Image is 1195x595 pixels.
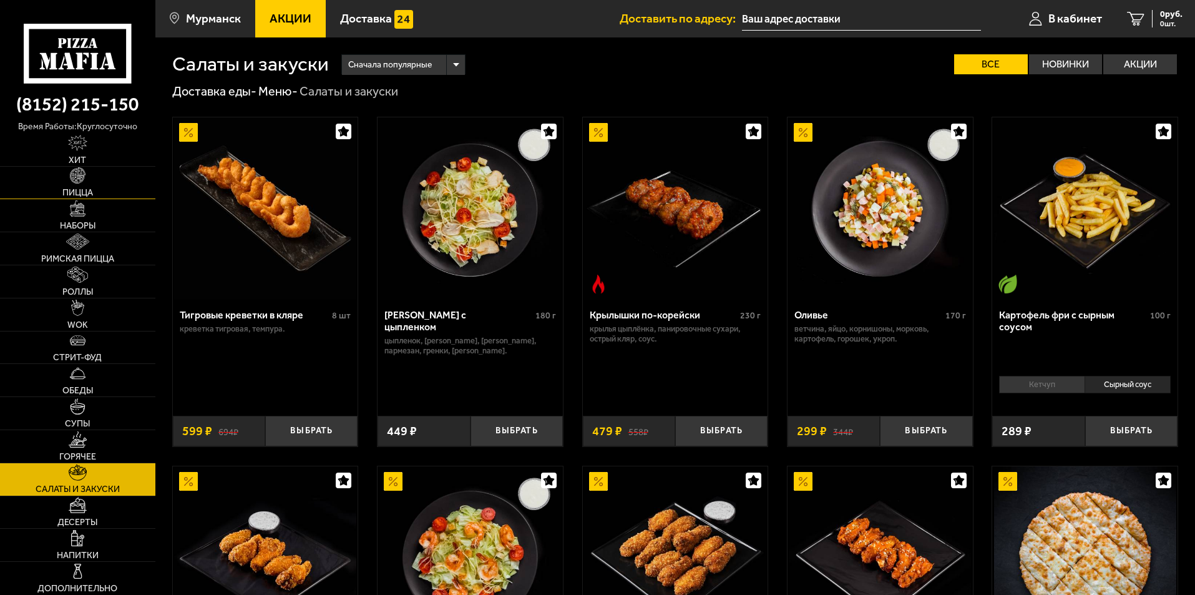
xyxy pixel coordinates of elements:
[53,353,102,362] span: Стрит-фуд
[300,84,398,100] div: Салаты и закуски
[1160,10,1183,19] span: 0 руб.
[67,321,88,330] span: WOK
[880,416,972,446] button: Выбрать
[1048,12,1102,24] span: В кабинет
[954,54,1028,74] label: Все
[265,416,358,446] button: Выбрать
[384,336,556,356] p: цыпленок, [PERSON_NAME], [PERSON_NAME], пармезан, гренки, [PERSON_NAME].
[182,425,212,438] span: 599 ₽
[180,309,329,321] div: Тигровые креветки в кляре
[65,420,90,428] span: Супы
[270,12,311,24] span: Акции
[742,7,981,31] span: Россия, Мурманск, улица Зои Космодемьянской, 32, подъезд 1
[999,376,1085,393] li: Кетчуп
[797,425,827,438] span: 299 ₽
[628,425,648,438] s: 558 ₽
[589,123,608,142] img: Акционный
[258,84,298,99] a: Меню-
[340,12,392,24] span: Доставка
[998,275,1017,293] img: Вегетарианское блюдо
[36,485,120,494] span: Салаты и закуски
[794,123,812,142] img: Акционный
[1085,376,1171,393] li: Сырный соус
[1085,416,1178,446] button: Выбрать
[794,324,966,344] p: ветчина, яйцо, корнишоны, морковь, картофель, горошек, укроп.
[590,324,761,344] p: крылья цыплёнка, панировочные сухари, острый кляр, соус.
[1029,54,1103,74] label: Новинки
[174,117,356,300] img: Тигровые креветки в кляре
[535,310,556,321] span: 180 г
[60,222,95,230] span: Наборы
[589,275,608,293] img: Острое блюдо
[794,472,812,491] img: Акционный
[179,472,198,491] img: Акционный
[348,53,432,77] span: Сначала популярные
[994,117,1176,300] img: Картофель фри с сырным соусом
[173,117,358,300] a: АкционныйТигровые креветки в кляре
[1103,54,1177,74] label: Акции
[57,551,99,560] span: Напитки
[69,156,86,165] span: Хит
[675,416,768,446] button: Выбрать
[62,288,93,297] span: Роллы
[179,123,198,142] img: Акционный
[740,310,761,321] span: 230 г
[833,425,853,438] s: 344 ₽
[998,472,1017,491] img: Акционный
[999,309,1147,333] div: Картофель фри с сырным соусом
[992,117,1178,300] a: Вегетарианское блюдоКартофель фри с сырным соусом
[172,54,329,74] h1: Салаты и закуски
[584,117,766,300] img: Крылышки по-корейски
[378,117,563,300] a: Салат Цезарь с цыпленком
[180,324,351,334] p: креветка тигровая, темпура.
[394,10,413,29] img: 15daf4d41897b9f0e9f617042186c801.svg
[945,310,966,321] span: 170 г
[218,425,238,438] s: 694 ₽
[332,310,351,321] span: 8 шт
[590,309,738,321] div: Крылышки по-корейски
[471,416,563,446] button: Выбрать
[592,425,622,438] span: 479 ₽
[788,117,973,300] a: АкционныйОливье
[41,255,114,263] span: Римская пицца
[62,189,93,197] span: Пицца
[589,472,608,491] img: Акционный
[1150,310,1171,321] span: 100 г
[384,472,402,491] img: Акционный
[742,7,981,31] input: Ваш адрес доставки
[59,453,96,461] span: Горячее
[186,12,241,24] span: Мурманск
[1160,20,1183,27] span: 0 шт.
[62,386,93,395] span: Обеды
[379,117,561,300] img: Салат Цезарь с цыпленком
[794,309,942,321] div: Оливье
[992,371,1178,406] div: 0
[384,309,532,333] div: [PERSON_NAME] с цыпленком
[789,117,971,300] img: Оливье
[620,12,742,24] span: Доставить по адресу:
[583,117,768,300] a: АкционныйОстрое блюдоКрылышки по-корейски
[172,84,256,99] a: Доставка еды-
[387,425,417,438] span: 449 ₽
[37,584,117,593] span: Дополнительно
[1002,425,1032,438] span: 289 ₽
[57,518,97,527] span: Десерты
